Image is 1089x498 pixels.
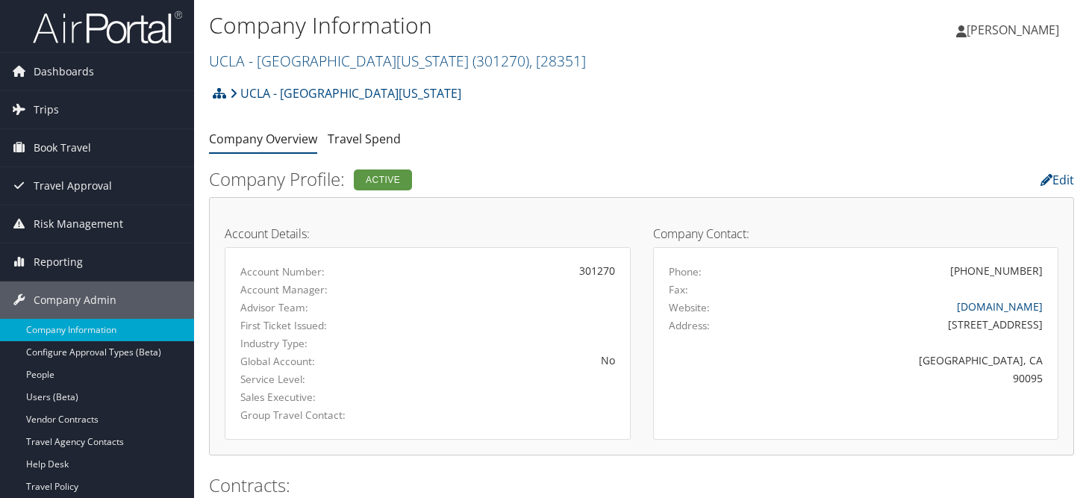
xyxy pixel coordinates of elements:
[240,372,350,387] label: Service Level:
[209,166,778,192] h2: Company Profile:
[33,10,182,45] img: airportal-logo.png
[669,300,710,315] label: Website:
[240,282,350,297] label: Account Manager:
[34,129,91,166] span: Book Travel
[669,282,688,297] label: Fax:
[34,281,116,319] span: Company Admin
[34,91,59,128] span: Trips
[209,131,317,147] a: Company Overview
[34,167,112,205] span: Travel Approval
[34,205,123,243] span: Risk Management
[354,169,412,190] div: Active
[34,53,94,90] span: Dashboards
[967,22,1059,38] span: [PERSON_NAME]
[1040,172,1074,188] a: Edit
[372,352,614,368] div: No
[956,7,1074,52] a: [PERSON_NAME]
[669,318,710,333] label: Address:
[209,10,786,41] h1: Company Information
[230,78,461,108] a: UCLA - [GEOGRAPHIC_DATA][US_STATE]
[957,299,1043,314] a: [DOMAIN_NAME]
[950,263,1043,278] div: [PHONE_NUMBER]
[767,370,1043,386] div: 90095
[209,473,1074,498] h2: Contracts:
[767,317,1043,332] div: [STREET_ADDRESS]
[240,336,350,351] label: Industry Type:
[209,51,586,71] a: UCLA - [GEOGRAPHIC_DATA][US_STATE]
[240,408,350,423] label: Group Travel Contact:
[240,264,350,279] label: Account Number:
[328,131,401,147] a: Travel Spend
[240,300,350,315] label: Advisor Team:
[767,352,1043,368] div: [GEOGRAPHIC_DATA], CA
[669,264,702,279] label: Phone:
[225,228,631,240] h4: Account Details:
[34,243,83,281] span: Reporting
[240,318,350,333] label: First Ticket Issued:
[529,51,586,71] span: , [ 28351 ]
[472,51,529,71] span: ( 301270 )
[653,228,1059,240] h4: Company Contact:
[240,390,350,405] label: Sales Executive:
[372,263,614,278] div: 301270
[240,354,350,369] label: Global Account:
